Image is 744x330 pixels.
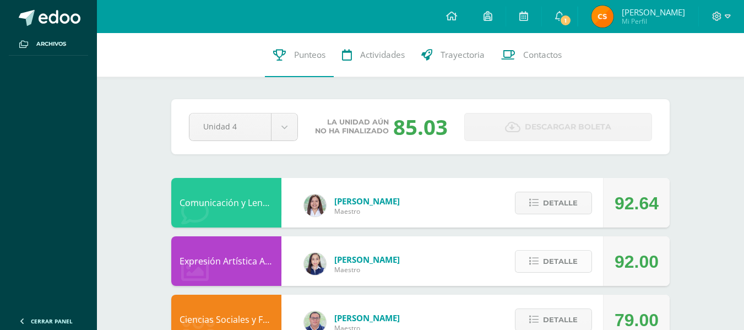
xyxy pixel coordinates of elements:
[525,113,611,140] span: Descargar boleta
[560,14,572,26] span: 1
[9,33,88,56] a: Archivos
[203,113,257,139] span: Unidad 4
[615,237,659,286] div: 92.00
[304,253,326,275] img: 360951c6672e02766e5b7d72674f168c.png
[515,192,592,214] button: Detalle
[334,254,400,265] span: [PERSON_NAME]
[304,194,326,217] img: acecb51a315cac2de2e3deefdb732c9f.png
[294,49,325,61] span: Punteos
[615,178,659,228] div: 92.64
[265,33,334,77] a: Punteos
[360,49,405,61] span: Actividades
[36,40,66,48] span: Archivos
[334,265,400,274] span: Maestro
[31,317,73,325] span: Cerrar panel
[515,250,592,273] button: Detalle
[189,113,297,140] a: Unidad 4
[393,112,448,141] div: 85.03
[591,6,613,28] img: 236f60812479887bd343fffca26c79af.png
[171,178,281,228] div: Comunicación y Lenguaje, Inglés
[441,49,485,61] span: Trayectoria
[315,118,389,136] span: La unidad aún no ha finalizado
[493,33,570,77] a: Contactos
[334,312,400,323] span: [PERSON_NAME]
[622,17,685,26] span: Mi Perfil
[334,33,413,77] a: Actividades
[543,251,578,272] span: Detalle
[334,196,400,207] span: [PERSON_NAME]
[171,236,281,286] div: Expresión Artística ARTES PLÁSTICAS
[543,310,578,330] span: Detalle
[543,193,578,213] span: Detalle
[523,49,562,61] span: Contactos
[622,7,685,18] span: [PERSON_NAME]
[413,33,493,77] a: Trayectoria
[334,207,400,216] span: Maestro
